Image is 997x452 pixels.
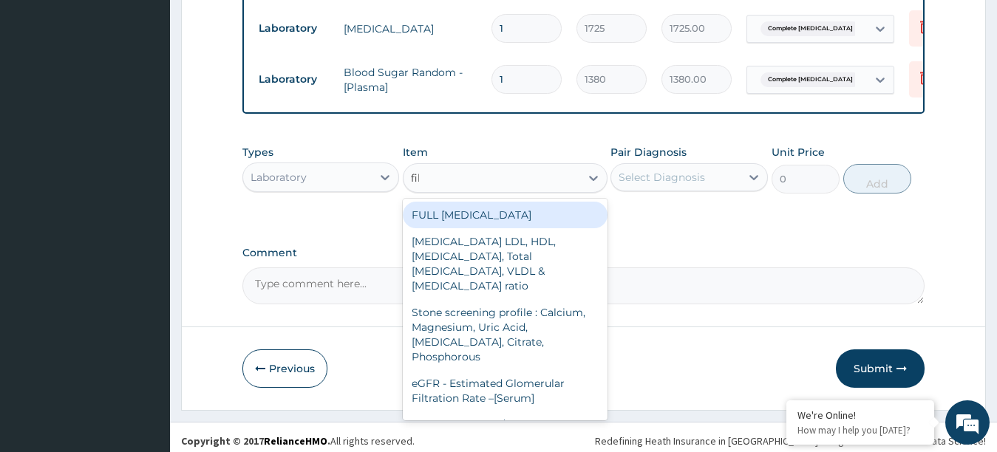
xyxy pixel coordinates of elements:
[77,83,248,102] div: Chat with us now
[242,247,925,259] label: Comment
[251,15,336,42] td: Laboratory
[403,202,608,228] div: FULL [MEDICAL_DATA]
[86,133,204,282] span: We're online!
[242,7,278,43] div: Minimize live chat window
[595,434,986,448] div: Redefining Heath Insurance in [GEOGRAPHIC_DATA] using Telemedicine and Data Science!
[836,349,925,388] button: Submit
[251,66,336,93] td: Laboratory
[264,434,327,448] a: RelianceHMO
[27,74,60,111] img: d_794563401_company_1708531726252_794563401
[251,170,307,185] div: Laboratory
[403,228,608,299] div: [MEDICAL_DATA] LDL, HDL, [MEDICAL_DATA], Total [MEDICAL_DATA], VLDL & [MEDICAL_DATA] ratio
[181,434,330,448] strong: Copyright © 2017 .
[403,299,608,370] div: Stone screening profile : Calcium, Magnesium, Uric Acid, [MEDICAL_DATA], Citrate, Phosphorous
[242,349,327,388] button: Previous
[760,72,860,87] span: Complete [MEDICAL_DATA]
[843,164,911,194] button: Add
[772,145,825,160] label: Unit Price
[619,170,705,185] div: Select Diagnosis
[403,370,608,411] div: eGFR - Estimated Glomerular Filtration Rate –[Serum]
[797,424,923,436] p: How may I help you today?
[403,411,608,438] div: BLOOD PICTURE/FILM
[403,145,428,160] label: Item
[797,408,923,422] div: We're Online!
[760,21,860,36] span: Complete [MEDICAL_DATA]
[610,145,687,160] label: Pair Diagnosis
[242,146,273,159] label: Types
[7,298,282,349] textarea: Type your message and hit 'Enter'
[336,14,484,44] td: [MEDICAL_DATA]
[336,58,484,102] td: Blood Sugar Random - [Plasma]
